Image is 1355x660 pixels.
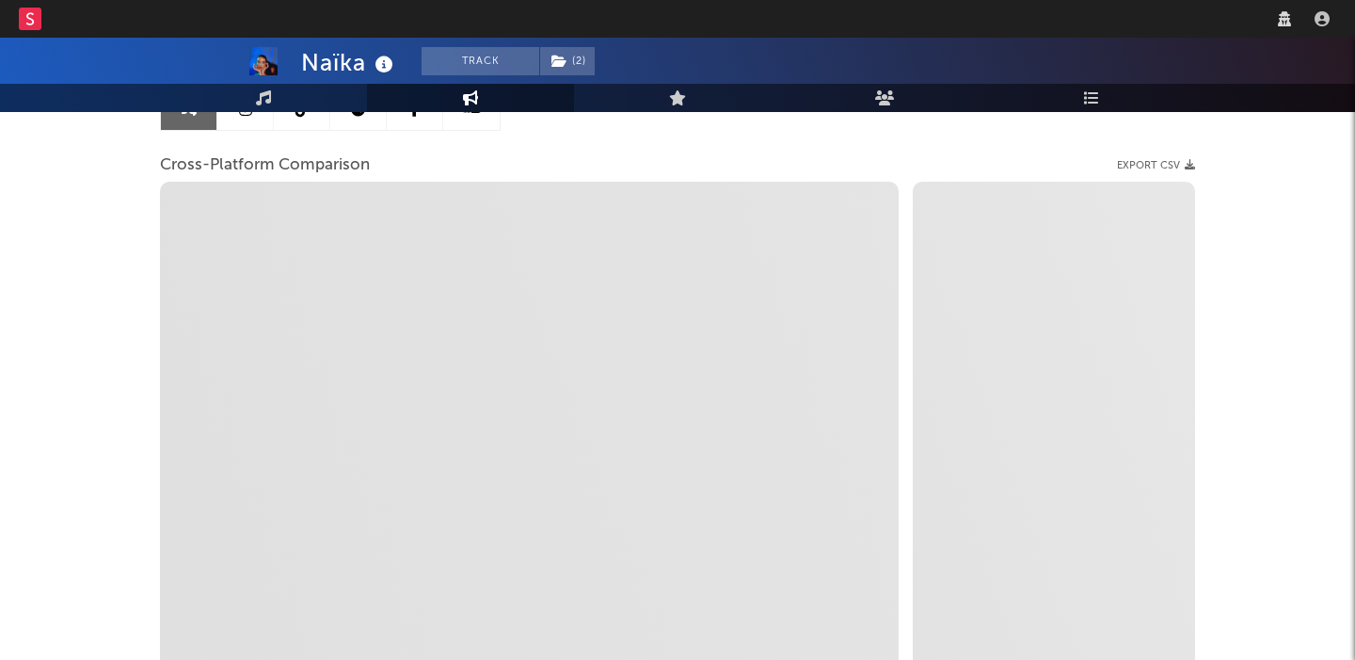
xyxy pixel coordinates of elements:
div: Naïka [301,47,398,78]
button: Export CSV [1117,160,1195,171]
button: Track [422,47,539,75]
button: (2) [540,47,595,75]
span: Cross-Platform Comparison [160,154,370,177]
span: ( 2 ) [539,47,596,75]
